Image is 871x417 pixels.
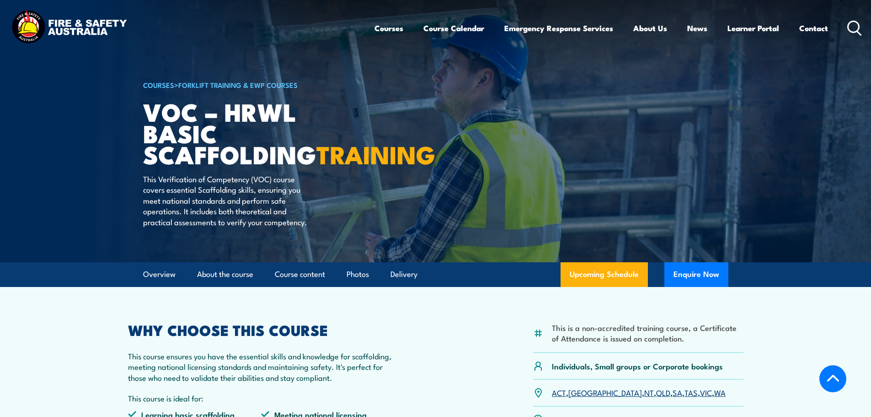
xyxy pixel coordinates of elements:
[700,387,712,398] a: VIC
[143,79,369,90] h6: >
[178,80,298,90] a: Forklift Training & EWP Courses
[374,16,403,40] a: Courses
[552,361,723,371] p: Individuals, Small groups or Corporate bookings
[644,387,654,398] a: NT
[143,80,174,90] a: COURSES
[128,393,395,403] p: This course is ideal for:
[143,173,310,227] p: This Verification of Competency (VOC) course covers essential Scaffolding skills, ensuring you me...
[143,101,369,165] h1: VOC – HRWL Basic Scaffolding
[316,135,435,173] strong: TRAINING
[197,262,253,287] a: About the course
[727,16,779,40] a: Learner Portal
[390,262,417,287] a: Delivery
[347,262,369,287] a: Photos
[143,262,176,287] a: Overview
[423,16,484,40] a: Course Calendar
[552,387,726,398] p: , , , , , , ,
[552,387,566,398] a: ACT
[656,387,670,398] a: QLD
[504,16,613,40] a: Emergency Response Services
[552,322,743,344] li: This is a non-accredited training course, a Certificate of Attendance is issued on completion.
[633,16,667,40] a: About Us
[799,16,828,40] a: Contact
[128,351,395,383] p: This course ensures you have the essential skills and knowledge for scaffolding, meeting national...
[128,323,395,336] h2: WHY CHOOSE THIS COURSE
[714,387,726,398] a: WA
[673,387,682,398] a: SA
[684,387,698,398] a: TAS
[687,16,707,40] a: News
[664,262,728,287] button: Enquire Now
[561,262,648,287] a: Upcoming Schedule
[275,262,325,287] a: Course content
[568,387,642,398] a: [GEOGRAPHIC_DATA]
